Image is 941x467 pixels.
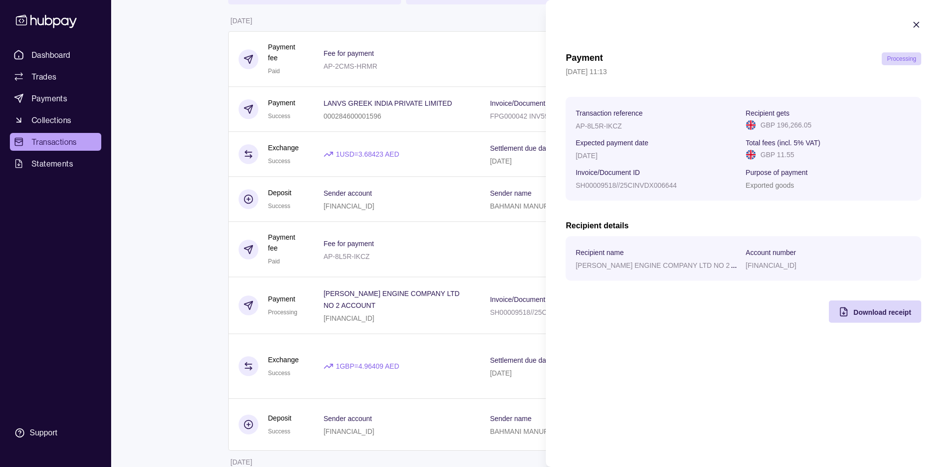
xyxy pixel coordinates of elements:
[575,169,640,176] p: Invoice/Document ID
[575,181,677,189] p: SH00009518//25CINVDX006644
[854,308,911,316] span: Download receipt
[746,261,797,269] p: [FINANCIAL_ID]
[746,109,790,117] p: Recipient gets
[575,152,597,160] p: [DATE]
[566,52,603,65] h1: Payment
[575,122,621,130] p: AP-8L5R-IKCZ
[575,249,623,256] p: Recipient name
[746,150,756,160] img: gb
[746,249,796,256] p: Account number
[575,139,648,147] p: Expected payment date
[746,181,794,189] p: Exported goods
[566,220,921,231] h2: Recipient details
[566,66,921,77] p: [DATE] 11:13
[761,120,812,130] p: GBP 196,266.05
[746,120,756,130] img: gb
[887,55,916,62] span: Processing
[575,109,643,117] p: Transaction reference
[746,139,820,147] p: Total fees (incl. 5% VAT)
[829,300,921,323] button: Download receipt
[761,149,794,160] p: GBP 11.55
[575,260,765,270] p: [PERSON_NAME] ENGINE COMPANY LTD NO 2 ACCOUNT
[746,169,808,176] p: Purpose of payment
